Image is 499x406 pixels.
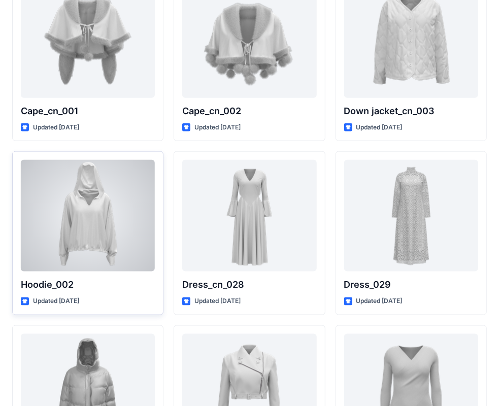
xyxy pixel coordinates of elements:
p: Hoodie_002 [21,278,155,292]
p: Updated [DATE] [33,296,79,307]
p: Dress_029 [344,278,478,292]
p: Updated [DATE] [194,296,241,307]
p: Updated [DATE] [33,122,79,133]
p: Cape_cn_002 [182,104,316,118]
p: Down jacket_cn_003 [344,104,478,118]
p: Dress_cn_028 [182,278,316,292]
p: Cape_cn_001 [21,104,155,118]
p: Updated [DATE] [356,122,403,133]
p: Updated [DATE] [356,296,403,307]
a: Dress_029 [344,160,478,272]
p: Updated [DATE] [194,122,241,133]
a: Hoodie_002 [21,160,155,272]
a: Dress_cn_028 [182,160,316,272]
